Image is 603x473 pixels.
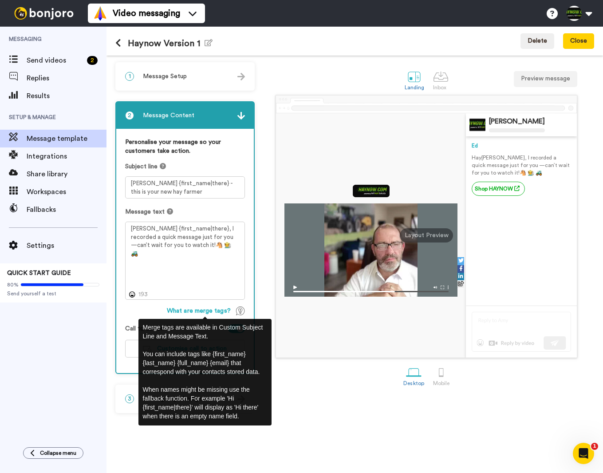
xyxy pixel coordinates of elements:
div: Inbox [433,84,449,91]
p: Hay [PERSON_NAME] , I recorded a quick message just for you —can’t wait for you to watch it!🐴 🧑‍🌾 🚜 [472,154,571,177]
div: Merge tags are available in Custom Subject Line and Message Text. You can include tags like {firs... [138,319,272,425]
div: Ed [472,142,571,150]
span: 3 [125,394,134,403]
iframe: Intercom live chat [573,443,594,464]
a: Landing [400,64,429,95]
img: bj-logo-header-white.svg [11,7,77,20]
div: Layout Preview [400,228,453,242]
div: 3Landing Page Design [115,385,255,413]
span: Call to action [125,324,164,333]
a: Desktop [399,360,429,391]
span: Collapse menu [40,449,76,457]
img: arrow.svg [237,112,245,119]
textarea: [PERSON_NAME] {first_name|there} - this is your new hay farmer [125,176,245,199]
span: 1 [125,72,134,81]
span: Replies [27,73,106,83]
span: What are merge tags? [167,306,231,315]
img: vm-color.svg [93,6,107,20]
span: Message Setup [143,72,187,81]
div: [PERSON_NAME] [489,117,545,126]
span: 1 [591,443,598,450]
img: Profile Image [469,117,485,133]
h1: Haynow Version 1 [115,38,213,48]
button: Close [563,33,594,49]
span: Video messaging [113,7,180,20]
span: Subject line [125,162,158,171]
img: TagTips.svg [236,306,245,315]
span: Settings [27,240,106,251]
div: 1Message Setup [115,62,255,91]
span: Send yourself a test [7,290,99,297]
div: Landing [405,84,425,91]
span: Fallbacks [27,204,106,215]
span: Share library [27,169,106,179]
img: arrow.svg [237,73,245,80]
span: Results [27,91,106,101]
span: Message text [125,207,165,216]
button: Collapse menu [23,447,83,459]
span: 80% [7,281,19,288]
span: 2 [125,111,134,120]
button: Delete [520,33,554,49]
a: Inbox [429,64,453,95]
label: Personalise your message so your customers take action. [125,138,245,155]
div: Mobile [433,380,449,386]
span: Integrations [27,151,106,162]
a: Shop HAYNOW [472,182,525,196]
button: Preview message [514,71,577,87]
span: Workspaces [27,187,106,197]
span: Send videos [27,55,83,66]
textarea: [PERSON_NAME] {first_name|there}, I recorded a quick message just for you —can’t wait for you to ... [125,222,245,300]
img: reply-preview.svg [472,312,571,352]
span: Message template [27,133,106,144]
img: 398b0d2d-d52f-4d5a-bb4f-8968adb9b67c [351,183,392,199]
div: 2 [87,56,98,65]
button: Customise call to action [125,340,245,358]
div: Desktop [403,380,424,386]
span: QUICK START GUIDE [7,270,71,276]
a: Mobile [429,360,454,391]
span: Message Content [143,111,194,120]
img: player-controls-full.svg [284,281,457,297]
